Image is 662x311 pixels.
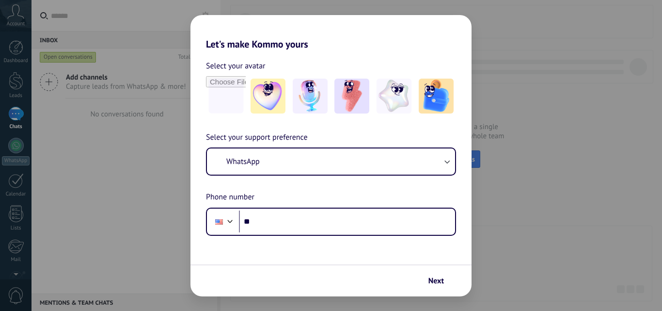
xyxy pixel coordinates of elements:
[206,191,254,204] span: Phone number
[293,79,328,114] img: -2.jpeg
[206,131,308,144] span: Select your support preference
[424,273,457,289] button: Next
[428,278,444,284] span: Next
[190,15,472,50] h2: Let's make Kommo yours
[210,212,228,232] div: United States: + 1
[206,60,266,72] span: Select your avatar
[334,79,369,114] img: -3.jpeg
[226,157,260,166] span: WhatsApp
[251,79,285,114] img: -1.jpeg
[377,79,411,114] img: -4.jpeg
[419,79,454,114] img: -5.jpeg
[207,148,455,175] button: WhatsApp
